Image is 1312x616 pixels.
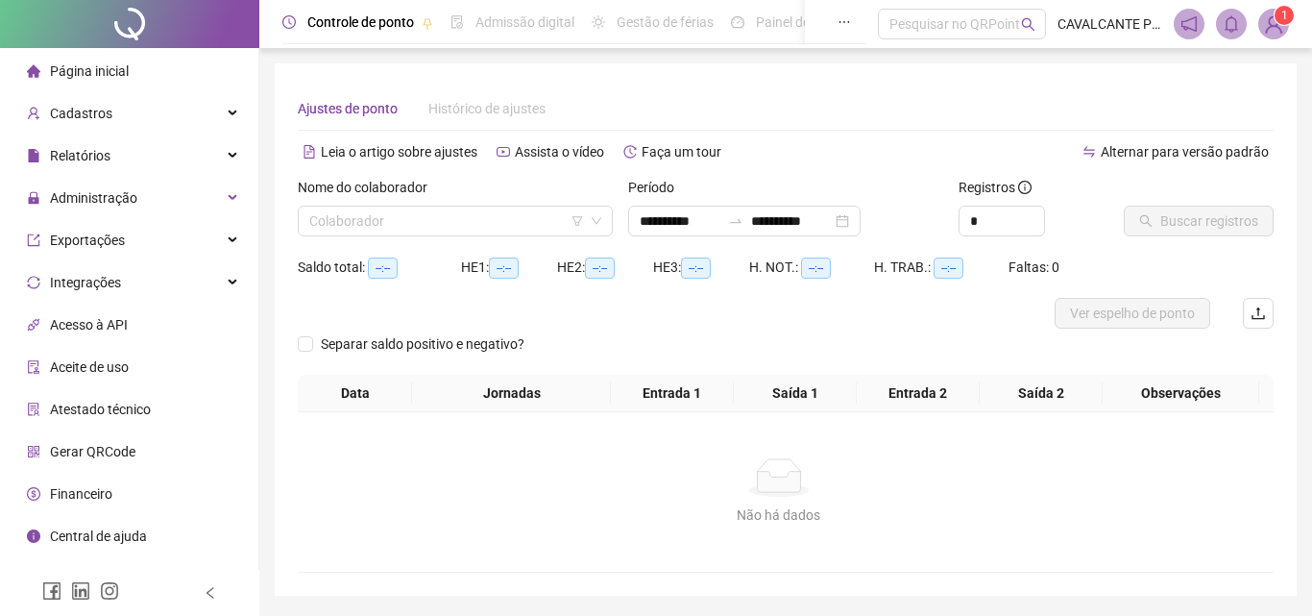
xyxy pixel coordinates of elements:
[801,258,831,279] span: --:--
[1101,144,1269,160] span: Alternar para versão padrão
[50,402,151,417] span: Atestado técnico
[959,177,1032,198] span: Registros
[934,258,963,279] span: --:--
[321,144,477,160] span: Leia o artigo sobre ajustes
[50,529,147,544] span: Central de ajuda
[642,144,721,160] span: Faça um tour
[50,190,137,206] span: Administração
[728,213,743,229] span: swap-right
[1281,9,1288,22] span: 1
[515,144,604,160] span: Assista o vídeo
[50,486,112,502] span: Financeiro
[1103,375,1259,412] th: Observações
[489,258,519,279] span: --:--
[1055,298,1210,329] button: Ver espelho de ponto
[1259,10,1288,38] img: 89534
[617,14,714,30] span: Gestão de férias
[1018,181,1032,194] span: info-circle
[450,15,464,29] span: file-done
[734,375,857,412] th: Saída 1
[42,581,61,601] span: facebook
[1223,15,1240,33] span: bell
[874,257,1008,279] div: H. TRAB.:
[321,505,1236,526] div: Não há dados
[1124,206,1274,236] button: Buscar registros
[1275,6,1294,25] sup: Atualize o seu contato no menu Meus Dados
[298,375,412,412] th: Data
[50,444,135,459] span: Gerar QRCode
[623,145,637,159] span: history
[653,257,749,279] div: HE 3:
[368,258,398,279] span: --:--
[100,581,119,601] span: instagram
[731,15,744,29] span: dashboard
[27,445,40,458] span: qrcode
[475,14,574,30] span: Admissão digital
[27,530,40,543] span: info-circle
[428,98,546,119] div: Histórico de ajustes
[27,191,40,205] span: lock
[50,317,128,333] span: Acesso à API
[592,15,605,29] span: sun
[50,148,110,163] span: Relatórios
[50,106,112,121] span: Cadastros
[50,359,129,375] span: Aceite de uso
[27,360,40,374] span: audit
[307,14,414,30] span: Controle de ponto
[313,333,532,355] span: Separar saldo positivo e negativo?
[838,15,851,29] span: ellipsis
[681,258,711,279] span: --:--
[1008,259,1059,275] span: Faltas: 0
[298,98,398,119] div: Ajustes de ponto
[27,487,40,501] span: dollar
[1110,382,1251,404] span: Observações
[497,145,510,159] span: youtube
[298,177,440,198] label: Nome do colaborador
[27,64,40,78] span: home
[298,257,461,279] div: Saldo total:
[857,375,980,412] th: Entrada 2
[1057,13,1162,35] span: CAVALCANTE PINHEIRO LTDA
[1082,145,1096,159] span: swap
[422,17,433,29] span: pushpin
[1180,15,1198,33] span: notification
[27,318,40,332] span: api
[204,586,217,600] span: left
[591,215,602,227] span: down
[1251,306,1266,321] span: upload
[27,276,40,289] span: sync
[50,63,129,79] span: Página inicial
[282,15,296,29] span: clock-circle
[980,375,1103,412] th: Saída 2
[461,257,557,279] div: HE 1:
[71,581,90,601] span: linkedin
[756,14,831,30] span: Painel do DP
[412,375,610,412] th: Jornadas
[585,258,615,279] span: --:--
[749,257,874,279] div: H. NOT.:
[728,213,743,229] span: to
[628,177,687,198] label: Período
[50,233,125,248] span: Exportações
[557,257,653,279] div: HE 2:
[27,403,40,416] span: solution
[303,145,316,159] span: file-text
[611,375,734,412] th: Entrada 1
[27,107,40,120] span: user-add
[50,275,121,290] span: Integrações
[27,234,40,247] span: export
[571,215,583,227] span: filter
[27,149,40,162] span: file
[1021,17,1035,32] span: search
